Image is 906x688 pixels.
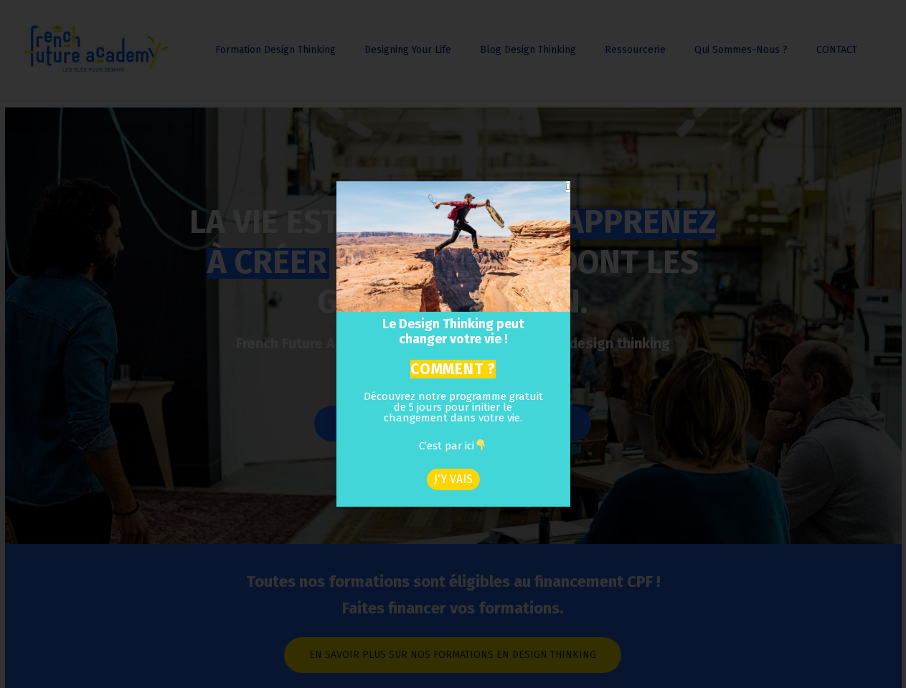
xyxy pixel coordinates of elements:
[362,391,544,440] p: Découvrez notre programme gratuit de 5 jours pour initier le changement dans votre vie.
[410,360,495,378] mark: COMMENT ?
[566,181,570,192] a: Close
[348,317,558,348] h2: Le Design Thinking peut changer votre vie !
[427,469,480,490] a: J'Y VAIS
[434,474,473,485] span: J'Y VAIS
[362,439,544,467] p: C’est par ici
[476,439,486,450] img: 👇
